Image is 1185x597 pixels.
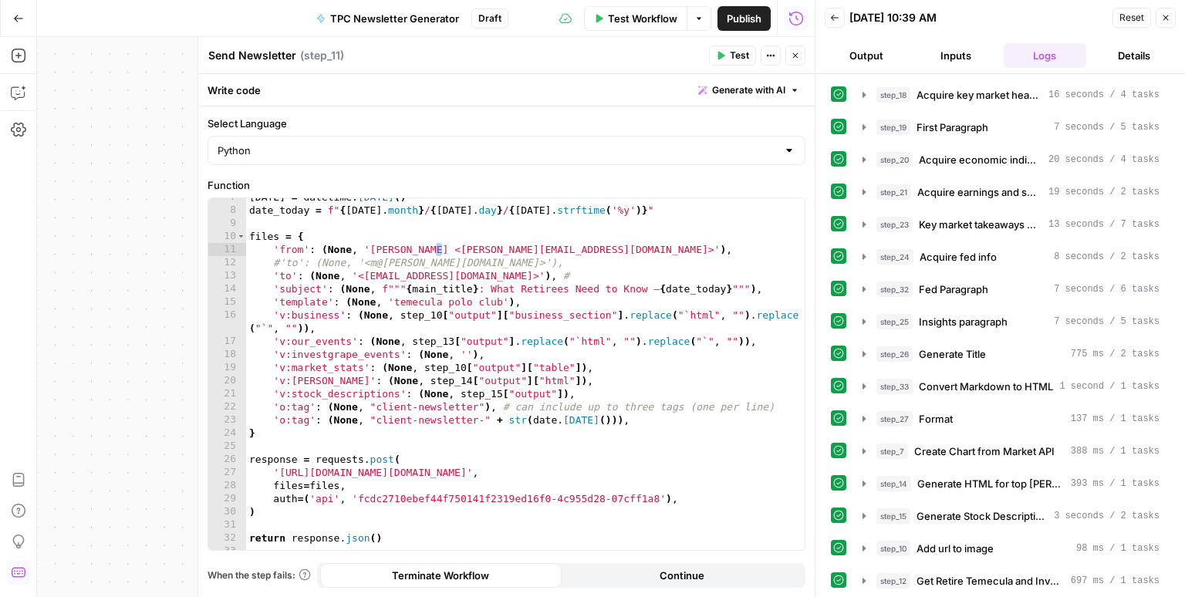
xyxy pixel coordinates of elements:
span: 19 seconds / 2 tasks [1048,185,1160,199]
span: 7 seconds / 5 tasks [1054,315,1160,329]
span: step_10 [876,541,910,556]
span: Acquire economic indicators [919,152,1042,167]
div: 13 [208,269,246,282]
span: step_14 [876,476,911,491]
label: Function [208,177,805,193]
span: step_7 [876,444,908,459]
textarea: Send Newsletter [208,48,296,63]
div: 11 [208,243,246,256]
span: ( step_11 ) [300,48,344,63]
span: 1 second / 1 tasks [1059,379,1160,393]
div: 10 [208,230,246,243]
span: step_15 [876,508,910,524]
div: 26 [208,453,246,466]
span: Test Workflow [608,11,677,26]
input: Python [218,143,777,158]
span: Fed Paragraph [919,282,988,297]
span: 8 seconds / 2 tasks [1054,250,1160,264]
span: 393 ms / 1 tasks [1071,477,1160,491]
span: step_21 [876,184,911,200]
span: 7 seconds / 6 tasks [1054,282,1160,296]
button: 13 seconds / 7 tasks [853,212,1169,237]
button: TPC Newsletter Generator [307,6,468,31]
div: 29 [208,492,246,505]
span: 775 ms / 2 tasks [1071,347,1160,361]
div: 18 [208,348,246,361]
button: Output [825,43,908,68]
button: 8 seconds / 2 tasks [853,245,1169,269]
div: 27 [208,466,246,479]
span: 137 ms / 1 tasks [1071,412,1160,426]
span: step_26 [876,346,913,362]
span: step_25 [876,314,913,329]
span: 13 seconds / 7 tasks [1048,218,1160,231]
span: Acquire earnings and sector trends [917,184,1042,200]
span: 98 ms / 1 tasks [1076,541,1160,555]
div: 14 [208,282,246,295]
span: Key market takeaways paragraph [919,217,1042,232]
div: Write code [198,74,815,106]
span: step_20 [876,152,913,167]
span: Generate HTML for top [PERSON_NAME] stocks [917,476,1065,491]
button: Continue [562,563,803,588]
button: 7 seconds / 5 tasks [853,309,1169,334]
div: 19 [208,361,246,374]
span: Convert Markdown to HTML [919,379,1053,394]
div: 17 [208,335,246,348]
span: Get Retire Temecula and Invest GrapeEvents [917,573,1065,589]
div: 31 [208,518,246,531]
span: Test [730,49,749,62]
span: step_33 [876,379,913,394]
button: 16 seconds / 4 tasks [853,83,1169,107]
span: Acquire key market headlines [917,87,1042,103]
div: 21 [208,387,246,400]
span: Continue [660,568,704,583]
button: Logs [1004,43,1087,68]
span: Draft [478,12,501,25]
span: Toggle code folding, rows 10 through 24 [237,230,245,243]
button: Publish [717,6,771,31]
button: Generate with AI [692,80,805,100]
a: When the step fails: [208,568,311,582]
span: Acquire fed info [920,249,997,265]
span: step_12 [876,573,910,589]
button: Details [1092,43,1176,68]
div: 33 [208,545,246,558]
span: 20 seconds / 4 tasks [1048,153,1160,167]
button: 697 ms / 1 tasks [853,568,1169,593]
span: step_32 [876,282,913,297]
span: Add url to image [917,541,994,556]
span: Publish [727,11,761,26]
span: step_24 [876,249,913,265]
div: 12 [208,256,246,269]
button: 137 ms / 1 tasks [853,406,1169,431]
span: 3 seconds / 2 tasks [1054,509,1160,523]
button: 98 ms / 1 tasks [853,536,1169,561]
div: 32 [208,531,246,545]
span: Create Chart from Market API [914,444,1055,459]
span: Terminate Workflow [392,568,489,583]
span: 7 seconds / 5 tasks [1054,120,1160,134]
div: 22 [208,400,246,413]
button: 7 seconds / 6 tasks [853,277,1169,302]
div: 9 [208,217,246,230]
span: 16 seconds / 4 tasks [1048,88,1160,102]
span: step_27 [876,411,913,427]
button: 20 seconds / 4 tasks [853,147,1169,172]
span: Generate Title [919,346,986,362]
button: Inputs [914,43,998,68]
button: 1 second / 1 tasks [853,374,1169,399]
div: 8 [208,204,246,217]
div: 25 [208,440,246,453]
span: step_19 [876,120,910,135]
span: Insights paragraph [919,314,1008,329]
span: Reset [1119,11,1144,25]
button: 3 seconds / 2 tasks [853,504,1169,528]
button: 393 ms / 1 tasks [853,471,1169,496]
button: 388 ms / 1 tasks [853,439,1169,464]
span: Generate with AI [712,83,785,97]
div: 28 [208,479,246,492]
span: step_23 [876,217,913,232]
button: Test [709,46,756,66]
